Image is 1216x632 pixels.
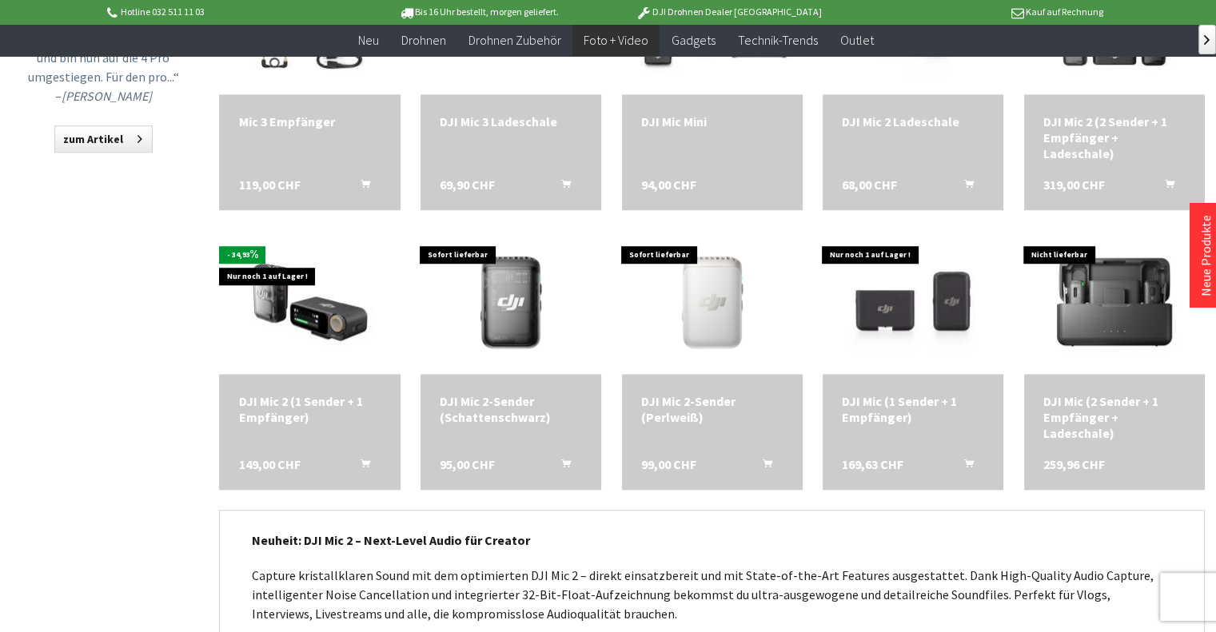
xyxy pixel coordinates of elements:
[641,393,783,425] a: DJI Mic 2-Sender (Perlweiß) 99,00 CHF In den Warenkorb
[440,113,582,129] a: DJI Mic 3 Ladeschale 69,90 CHF In den Warenkorb
[238,230,382,374] img: DJI Mic 2 (1 Sender + 1 Empfänger)
[252,532,530,548] strong: Neuheit: DJI Mic 2 – Next-Level Audio für Creator
[238,177,300,193] span: 119,00 CHF
[542,456,580,477] button: In den Warenkorb
[440,393,582,425] div: DJI Mic 2-Sender (Schattenschwarz)
[440,456,495,472] span: 95,00 CHF
[238,456,300,472] span: 149,00 CHF
[842,393,984,425] a: DJI Mic (1 Sender + 1 Empfänger) 169,63 CHF In den Warenkorb
[1043,113,1186,161] div: DJI Mic 2 (2 Sender + 1 Empfänger + Ladeschale)
[726,24,828,57] a: Technik-Trends
[347,24,390,57] a: Neu
[1043,393,1186,441] div: DJI Mic (2 Sender + 1 Empfänger + Ladeschale)
[671,32,715,48] span: Gadgets
[737,32,817,48] span: Technik-Trends
[238,113,381,129] a: Mic 3 Empfänger 119,00 CHF In den Warenkorb
[440,177,495,193] span: 69,90 CHF
[841,230,985,374] img: DJI Mic (1 Sender + 1 Empfänger)
[1146,177,1184,197] button: In den Warenkorb
[1043,113,1186,161] a: DJI Mic 2 (2 Sender + 1 Empfänger + Ladeschale) 319,00 CHF In den Warenkorb
[604,2,853,22] p: DJI Drohnen Dealer [GEOGRAPHIC_DATA]
[358,32,379,48] span: Neu
[62,88,152,104] em: [PERSON_NAME]
[468,32,561,48] span: Drohnen Zubehör
[1043,230,1186,374] img: DJI Mic (2 Sender + 1 Empfänger + Ladeschale)
[1043,393,1186,441] a: DJI Mic (2 Sender + 1 Empfänger + Ladeschale) 259,96 CHF
[854,2,1103,22] p: Kauf auf Rechnung
[641,456,696,472] span: 99,00 CHF
[1198,215,1214,296] a: Neue Produkte
[23,29,183,105] p: „Hatte bisher die Mavic 3 Pro und bin nun auf die 4 Pro umgestiegen. Für den pro...“ –
[660,24,726,57] a: Gadgets
[354,2,604,22] p: Bis 16 Uhr bestellt, morgen geliefert.
[341,177,380,197] button: In den Warenkorb
[439,230,583,374] img: DJI Mic 2-Sender (Schattenschwarz)
[640,230,784,374] img: DJI Mic 2-Sender (Perlweiß)
[401,32,446,48] span: Drohnen
[641,113,783,129] a: DJI Mic Mini 94,00 CHF
[944,177,983,197] button: In den Warenkorb
[1043,177,1105,193] span: 319,00 CHF
[572,24,660,57] a: Foto + Video
[238,393,381,425] a: DJI Mic 2 (1 Sender + 1 Empfänger) 149,00 CHF In den Warenkorb
[1204,35,1210,45] span: 
[839,32,873,48] span: Outlet
[252,566,1172,623] p: Capture kristallklaren Sound mit dem optimierten DJI Mic 2 – direkt einsatzbereit und mit State-o...
[842,177,897,193] span: 68,00 CHF
[842,113,984,129] a: DJI Mic 2 Ladeschale 68,00 CHF In den Warenkorb
[641,177,696,193] span: 94,00 CHF
[842,456,903,472] span: 169,63 CHF
[828,24,884,57] a: Outlet
[457,24,572,57] a: Drohnen Zubehör
[341,456,380,477] button: In den Warenkorb
[238,113,381,129] div: Mic 3 Empfänger
[584,32,648,48] span: Foto + Video
[54,125,153,153] a: zum Artikel
[842,113,984,129] div: DJI Mic 2 Ladeschale
[842,393,984,425] div: DJI Mic (1 Sender + 1 Empfänger)
[641,113,783,129] div: DJI Mic Mini
[542,177,580,197] button: In den Warenkorb
[641,393,783,425] div: DJI Mic 2-Sender (Perlweiß)
[1043,456,1105,472] span: 259,96 CHF
[440,113,582,129] div: DJI Mic 3 Ladeschale
[944,456,983,477] button: In den Warenkorb
[238,393,381,425] div: DJI Mic 2 (1 Sender + 1 Empfänger)
[440,393,582,425] a: DJI Mic 2-Sender (Schattenschwarz) 95,00 CHF In den Warenkorb
[104,2,353,22] p: Hotline 032 511 11 03
[744,456,782,477] button: In den Warenkorb
[390,24,457,57] a: Drohnen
